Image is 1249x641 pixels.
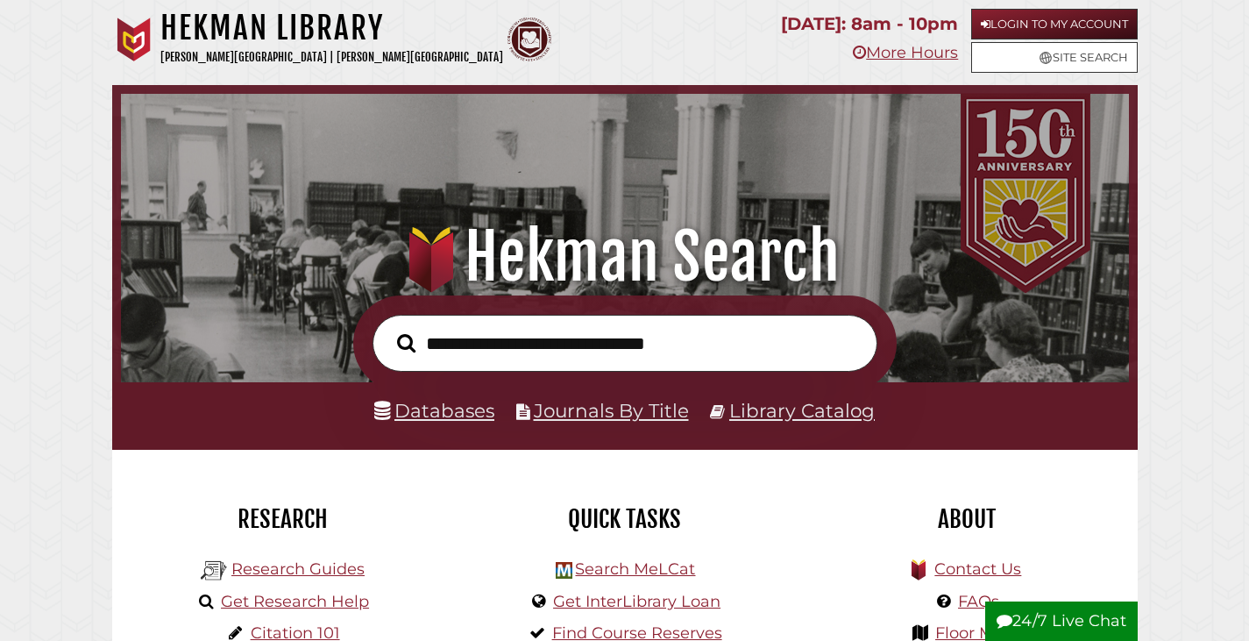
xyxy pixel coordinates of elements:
h1: Hekman Library [160,9,503,47]
img: Calvin Theological Seminary [507,18,551,61]
a: More Hours [853,43,958,62]
a: Get Research Help [221,592,369,611]
a: Get InterLibrary Loan [553,592,720,611]
h2: Quick Tasks [467,504,783,534]
img: Calvin University [112,18,156,61]
h1: Hekman Search [139,218,1110,296]
a: Site Search [971,42,1138,73]
a: Search MeLCat [575,559,695,579]
h2: About [809,504,1125,534]
p: [PERSON_NAME][GEOGRAPHIC_DATA] | [PERSON_NAME][GEOGRAPHIC_DATA] [160,47,503,68]
a: Login to My Account [971,9,1138,39]
a: Library Catalog [729,399,875,422]
a: Research Guides [231,559,365,579]
button: Search [388,329,424,358]
i: Search [397,333,415,353]
img: Hekman Library Logo [201,558,227,584]
a: FAQs [958,592,999,611]
a: Journals By Title [534,399,689,422]
a: Contact Us [934,559,1021,579]
h2: Research [125,504,441,534]
p: [DATE]: 8am - 10pm [781,9,958,39]
a: Databases [374,399,494,422]
img: Hekman Library Logo [556,562,572,579]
